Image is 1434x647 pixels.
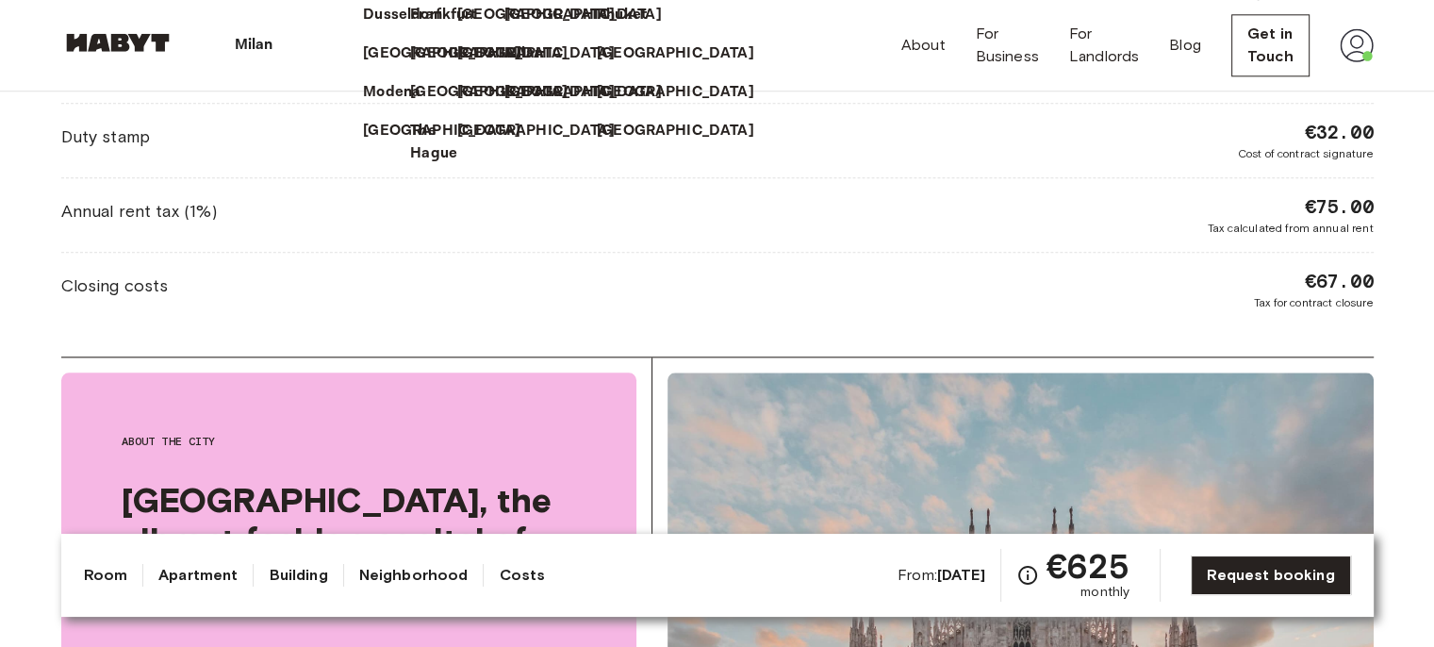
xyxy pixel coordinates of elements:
[61,124,151,149] span: Duty stamp
[898,565,985,586] span: From:
[597,4,666,26] a: Phuket
[457,120,634,142] a: [GEOGRAPHIC_DATA]
[61,274,169,298] span: Closing costs
[1238,145,1374,162] span: Cost of contract signature
[457,120,615,142] p: [GEOGRAPHIC_DATA]
[363,4,460,26] a: Dusseldorf
[363,120,520,142] p: [GEOGRAPHIC_DATA]
[457,4,634,26] a: [GEOGRAPHIC_DATA]
[1305,268,1374,294] span: €67.00
[410,81,568,104] p: [GEOGRAPHIC_DATA]
[1305,193,1374,220] span: €75.00
[1231,14,1310,76] a: Get in Touch
[901,34,946,57] a: About
[457,81,615,104] p: [GEOGRAPHIC_DATA]
[363,4,441,26] p: Dusseldorf
[410,42,586,65] a: [GEOGRAPHIC_DATA]
[597,120,773,142] a: [GEOGRAPHIC_DATA]
[937,566,985,584] b: [DATE]
[363,81,439,104] a: Modena
[1208,220,1374,237] span: Tax calculated from annual rent
[504,81,662,104] p: [GEOGRAPHIC_DATA]
[504,4,662,26] p: [GEOGRAPHIC_DATA]
[235,34,273,57] p: Milan
[84,564,128,587] a: Room
[597,42,754,65] p: [GEOGRAPHIC_DATA]
[504,42,543,65] p: Milan
[1047,549,1130,583] span: €625
[363,42,520,65] p: [GEOGRAPHIC_DATA]
[499,564,545,587] a: Costs
[363,81,420,104] p: Modena
[597,120,754,142] p: [GEOGRAPHIC_DATA]
[1069,23,1139,68] a: For Landlords
[363,42,539,65] a: [GEOGRAPHIC_DATA]
[1340,28,1374,62] img: avatar
[410,42,568,65] p: [GEOGRAPHIC_DATA]
[504,81,681,104] a: [GEOGRAPHIC_DATA]
[457,81,634,104] a: [GEOGRAPHIC_DATA]
[410,81,586,104] a: [GEOGRAPHIC_DATA]
[359,564,469,587] a: Neighborhood
[61,33,174,52] img: Habyt
[1254,294,1374,311] span: Tax for contract closure
[269,564,327,587] a: Building
[597,81,773,104] a: [GEOGRAPHIC_DATA]
[122,480,576,599] span: [GEOGRAPHIC_DATA], the vibrant fashion capital of [GEOGRAPHIC_DATA]
[597,81,754,104] p: [GEOGRAPHIC_DATA]
[410,4,476,26] p: Frankfurt
[457,42,615,65] p: [GEOGRAPHIC_DATA]
[363,120,539,142] a: [GEOGRAPHIC_DATA]
[597,4,647,26] p: Phuket
[457,4,615,26] p: [GEOGRAPHIC_DATA]
[410,120,457,165] p: The Hague
[976,23,1039,68] a: For Business
[158,564,238,587] a: Apartment
[410,120,476,165] a: The Hague
[1080,583,1129,602] span: monthly
[1016,564,1039,587] svg: Check cost overview for full price breakdown. Please note that discounts apply to new joiners onl...
[457,42,634,65] a: [GEOGRAPHIC_DATA]
[1305,119,1374,145] span: €32.00
[410,4,495,26] a: Frankfurt
[1169,34,1201,57] a: Blog
[122,433,576,450] span: About the city
[61,199,218,224] span: Annual rent tax (1%)
[504,4,681,26] a: [GEOGRAPHIC_DATA]
[1191,556,1350,595] a: Request booking
[504,42,562,65] a: Milan
[597,42,773,65] a: [GEOGRAPHIC_DATA]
